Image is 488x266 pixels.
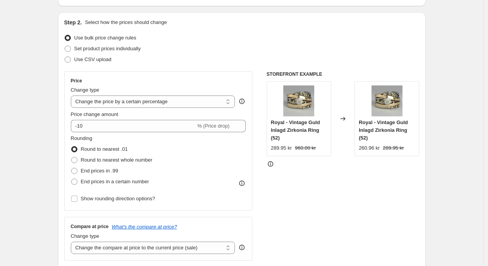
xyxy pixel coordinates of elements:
[81,179,149,184] span: End prices in a certain number
[74,56,111,62] span: Use CSV upload
[71,87,99,93] span: Change type
[283,85,314,116] img: CREATIVOSELIES-2024-04-08T120937.346_80x.jpg
[71,111,118,117] span: Price change amount
[71,233,99,239] span: Change type
[238,244,246,251] div: help
[372,85,402,116] img: CREATIVOSELIES-2024-04-08T120937.346_80x.jpg
[81,146,128,152] span: Round to nearest .01
[359,119,408,141] span: Royal - Vintage Guld Inlagd Zirkonia Ring (52)
[81,196,155,201] span: Show rounding direction options?
[71,120,196,132] input: -15
[85,19,167,26] p: Select how the prices should change
[359,144,380,152] div: 260.96 kr
[71,135,92,141] span: Rounding
[197,123,229,129] span: % (Price drop)
[81,168,118,174] span: End prices in .99
[112,224,177,230] button: What's the compare at price?
[64,19,82,26] h2: Step 2.
[267,71,420,77] h6: STOREFRONT EXAMPLE
[238,97,246,105] div: help
[81,157,152,163] span: Round to nearest whole number
[383,144,404,152] strike: 289.95 kr
[74,35,136,41] span: Use bulk price change rules
[71,78,82,84] h3: Price
[271,119,320,141] span: Royal - Vintage Guld Inlagd Zirkonia Ring (52)
[295,144,316,152] strike: 960.00 kr
[271,144,292,152] div: 289.95 kr
[74,46,141,51] span: Set product prices individually
[71,223,109,230] h3: Compare at price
